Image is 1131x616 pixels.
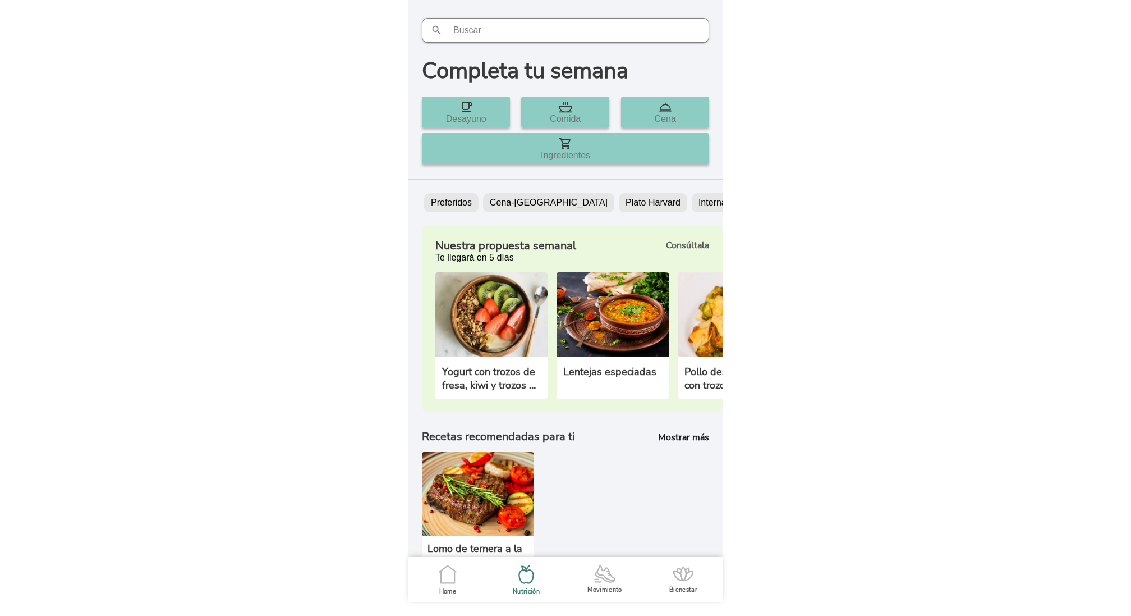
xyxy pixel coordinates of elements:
input: search text [422,18,709,43]
ion-chip: Cena-[GEOGRAPHIC_DATA] [483,193,614,212]
ion-card-title: Desayuno [446,114,486,124]
img: Icon [658,101,672,114]
ion-label: Movimiento [587,586,622,594]
h5: Yogurt con trozos de fresa, kiwi y trozos de nueces [442,365,541,392]
h5: Recetas recomendadas para ti [422,430,575,444]
b: Consúltala [666,239,709,252]
ion-card-title: Comida [550,114,581,124]
img: Icon [559,101,572,114]
ion-card-title: Ingredientes [541,150,590,161]
ion-card-title: Cena [654,114,675,124]
ion-label: Bienestar [669,586,697,594]
img: Recipe#1 [557,272,669,357]
img: Recipe#1 [435,272,548,357]
img: Icon [559,137,572,150]
img: Icon [459,101,473,114]
h1: Completa tu semana [408,56,723,85]
div: Te llegará en 5 días [435,253,576,263]
h5: Pollo desmenuzado con trozos de calabacín y aceitunas [684,365,783,392]
img: Recipe#1 [678,272,790,357]
ion-label: Nutrición [513,587,540,596]
ion-label: Home [439,587,456,596]
a: Mostrar más [658,431,709,444]
h5: Lentejas especiadas [563,365,662,378]
ion-chip: Plato Harvard [619,193,687,212]
h5: Nuestra propuesta semanal [435,239,576,253]
ion-chip: Preferidos [424,193,479,212]
h5: Lomo de ternera a la plancha con verduras [427,542,528,569]
ion-chip: Internacional [692,193,757,212]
